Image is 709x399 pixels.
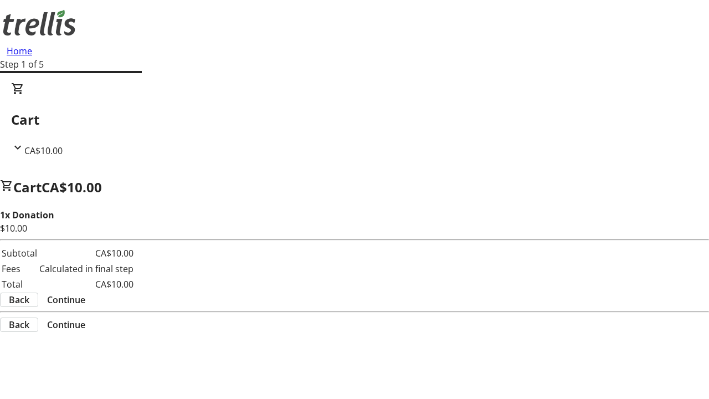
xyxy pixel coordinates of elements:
[11,110,698,130] h2: Cart
[38,293,94,306] button: Continue
[11,82,698,157] div: CartCA$10.00
[24,145,63,157] span: CA$10.00
[1,277,38,291] td: Total
[47,318,85,331] span: Continue
[42,178,102,196] span: CA$10.00
[13,178,42,196] span: Cart
[1,262,38,276] td: Fees
[39,262,134,276] td: Calculated in final step
[1,246,38,260] td: Subtotal
[38,318,94,331] button: Continue
[9,318,29,331] span: Back
[39,246,134,260] td: CA$10.00
[39,277,134,291] td: CA$10.00
[9,293,29,306] span: Back
[47,293,85,306] span: Continue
